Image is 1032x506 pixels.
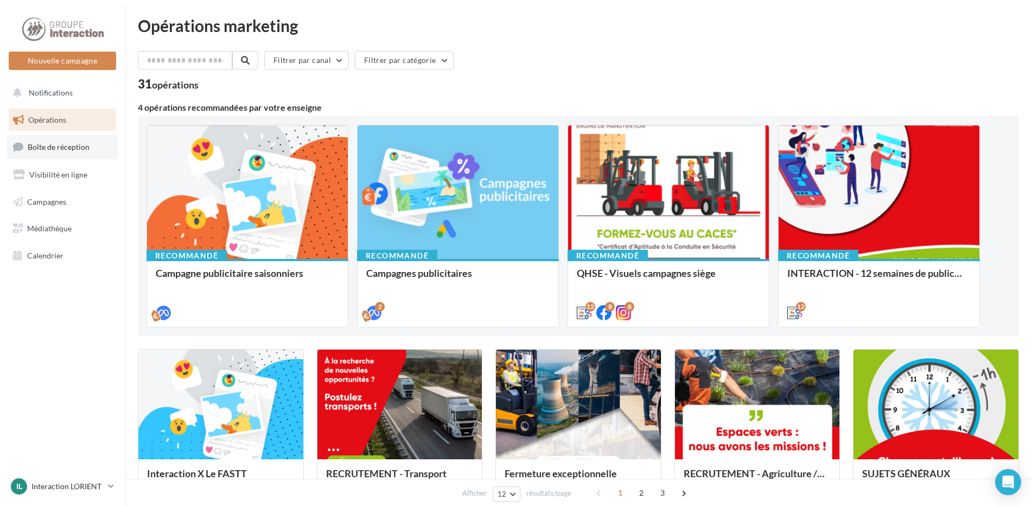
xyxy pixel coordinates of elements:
[585,302,595,312] div: 12
[29,170,87,179] span: Visibilité en ligne
[156,268,339,289] div: Campagne publicitaire saisonniers
[355,51,454,69] button: Filtrer par catégorie
[654,484,671,502] span: 3
[9,52,116,70] button: Nouvelle campagne
[27,251,63,260] span: Calendrier
[995,469,1021,495] div: Open Intercom Messenger
[796,302,806,312] div: 12
[375,302,385,312] div: 2
[29,88,73,97] span: Notifications
[138,103,1019,112] div: 4 opérations recommandées par votre enseigne
[778,250,858,262] div: Recommandé
[684,468,831,490] div: RECRUTEMENT - Agriculture / Espaces verts
[7,244,118,267] a: Calendrier
[27,224,72,233] span: Médiathèque
[138,17,1019,34] div: Opérations marketing
[7,81,114,104] button: Notifications
[462,488,487,498] span: Afficher
[7,163,118,186] a: Visibilité en ligne
[625,302,634,312] div: 8
[577,268,760,289] div: QHSE - Visuels campagnes siège
[787,268,971,289] div: INTERACTION - 12 semaines de publication
[7,191,118,213] a: Campagnes
[146,250,227,262] div: Recommandé
[605,302,615,312] div: 8
[28,142,90,151] span: Boîte de réception
[505,468,652,490] div: Fermeture exceptionnelle
[7,109,118,131] a: Opérations
[7,217,118,240] a: Médiathèque
[16,481,22,492] span: IL
[633,484,650,502] span: 2
[498,490,507,498] span: 12
[9,476,116,497] a: IL Interaction LORIENT
[27,197,66,206] span: Campagnes
[264,51,349,69] button: Filtrer par canal
[147,468,295,490] div: Interaction X Le FASTT
[526,488,571,498] span: résultats/page
[862,468,1010,490] div: SUJETS GÉNÉRAUX
[31,481,104,492] p: Interaction LORIENT
[611,484,629,502] span: 1
[568,250,648,262] div: Recommandé
[357,250,437,262] div: Recommandé
[326,468,474,490] div: RECRUTEMENT - Transport
[7,135,118,159] a: Boîte de réception
[28,115,66,124] span: Opérations
[138,78,199,90] div: 31
[493,486,520,502] button: 12
[366,268,550,289] div: Campagnes publicitaires
[152,80,199,90] div: opérations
